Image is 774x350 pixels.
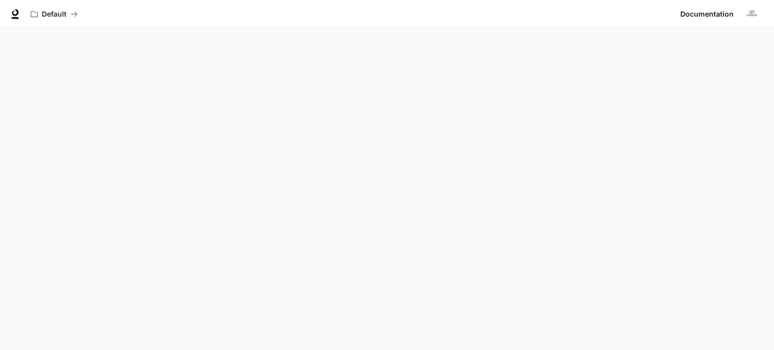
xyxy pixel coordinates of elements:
img: User avatar [745,7,759,21]
button: All workspaces [26,4,82,24]
span: Documentation [680,8,734,21]
a: Documentation [676,4,738,24]
p: Default [42,10,67,19]
button: User avatar [742,4,762,24]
